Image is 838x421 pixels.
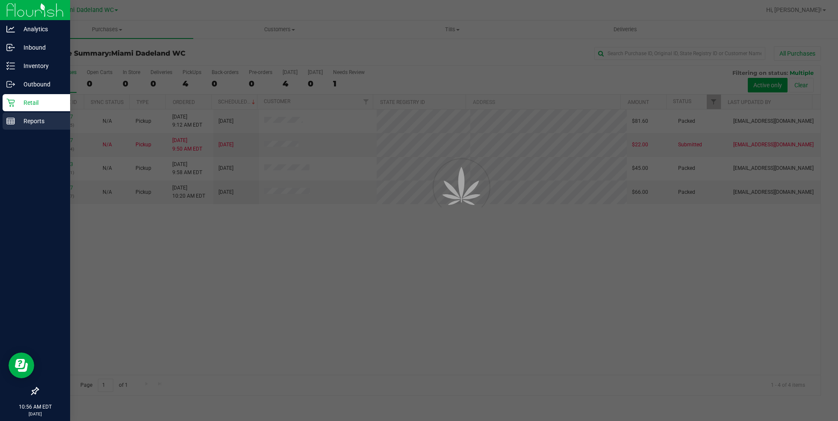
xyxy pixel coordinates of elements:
[15,79,66,89] p: Outbound
[15,24,66,34] p: Analytics
[6,62,15,70] inline-svg: Inventory
[6,80,15,89] inline-svg: Outbound
[6,25,15,33] inline-svg: Analytics
[15,61,66,71] p: Inventory
[6,98,15,107] inline-svg: Retail
[4,403,66,411] p: 10:56 AM EDT
[15,116,66,126] p: Reports
[9,353,34,378] iframe: Resource center
[6,117,15,125] inline-svg: Reports
[6,43,15,52] inline-svg: Inbound
[15,42,66,53] p: Inbound
[15,98,66,108] p: Retail
[4,411,66,417] p: [DATE]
